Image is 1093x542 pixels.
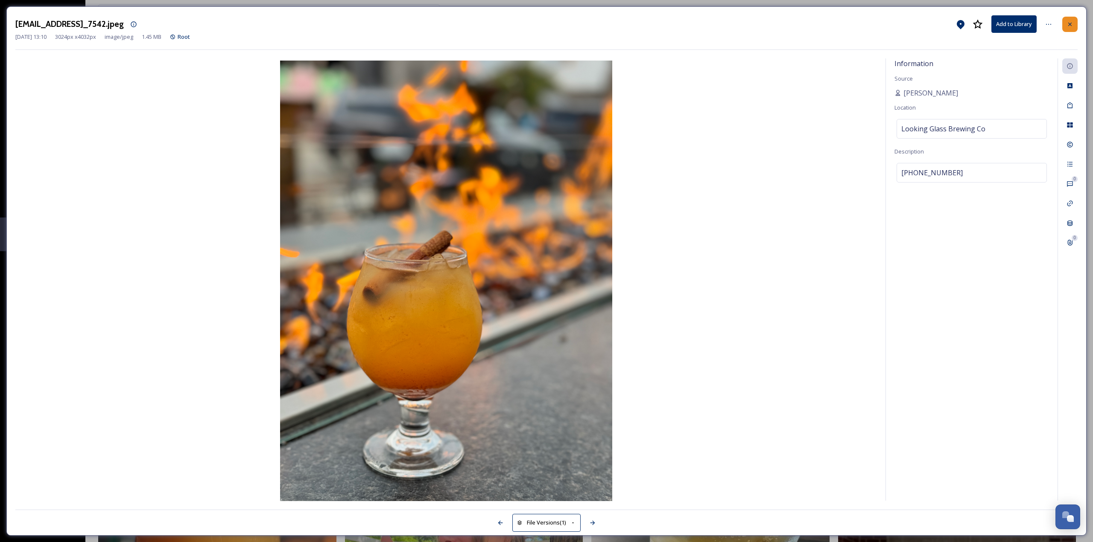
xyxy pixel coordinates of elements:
[105,33,133,41] span: image/jpeg
[894,59,933,68] span: Information
[1072,235,1078,241] div: 0
[894,104,916,111] span: Location
[901,124,985,134] span: Looking Glass Brewing Co
[903,88,958,98] span: [PERSON_NAME]
[15,18,124,30] h3: [EMAIL_ADDRESS]_7542.jpeg
[901,168,963,178] span: [PHONE_NUMBER]
[1072,176,1078,182] div: 0
[1055,504,1080,529] button: Open Chat
[15,61,877,503] img: lookingglassbrewingco%40gmail.com-IMG_7542.jpeg
[142,33,161,41] span: 1.45 MB
[15,33,47,41] span: [DATE] 13:10
[894,148,924,155] span: Description
[55,33,96,41] span: 3024 px x 4032 px
[991,15,1037,33] button: Add to Library
[512,514,581,531] button: File Versions(1)
[894,75,913,82] span: Source
[178,33,190,41] span: Root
